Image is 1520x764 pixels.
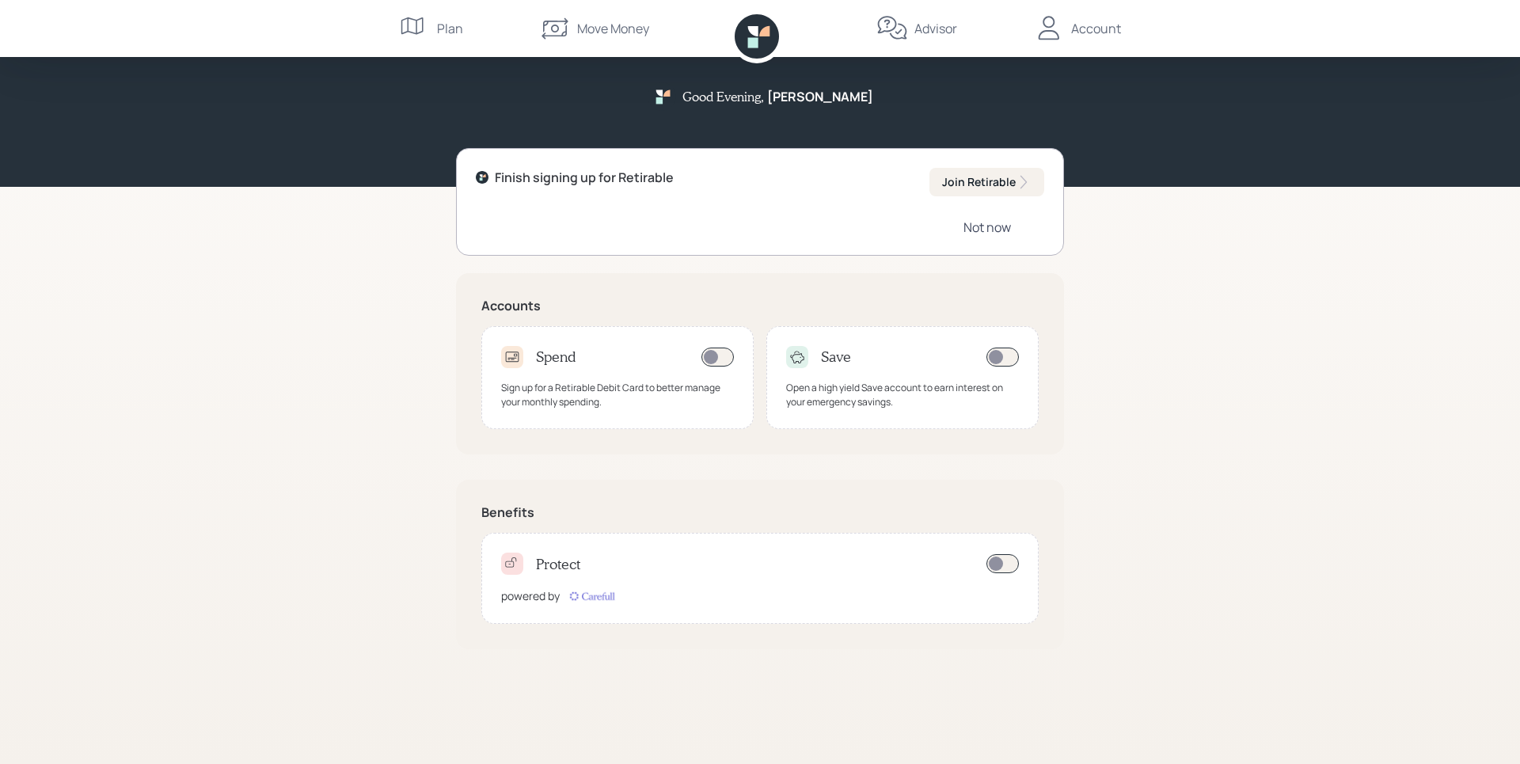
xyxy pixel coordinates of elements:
div: Join Retirable [942,174,1032,190]
h4: Spend [536,348,576,366]
div: Advisor [914,19,957,38]
div: Sign up for a Retirable Debit Card to better manage your monthly spending. [501,381,734,409]
div: Move Money [577,19,649,38]
h4: Save [821,348,851,366]
img: carefull-M2HCGCDH.digested.png [566,588,617,604]
h5: Benefits [481,505,1039,520]
div: Finish signing up for Retirable [495,168,674,187]
h5: Accounts [481,298,1039,314]
div: Not now [963,219,1011,236]
button: Join Retirable [929,168,1044,196]
h4: Protect [536,556,580,573]
div: Open a high yield Save account to earn interest on your emergency savings. [786,381,1019,409]
div: powered by [501,587,560,604]
h5: Good Evening , [682,89,764,104]
div: Plan [437,19,463,38]
h5: [PERSON_NAME] [767,89,873,105]
div: Account [1071,19,1121,38]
